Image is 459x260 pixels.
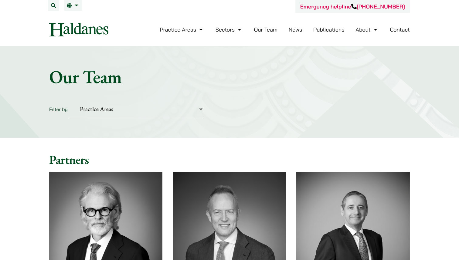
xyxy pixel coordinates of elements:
[67,3,80,8] a: EN
[49,23,108,36] img: Logo of Haldanes
[49,66,410,88] h1: Our Team
[289,26,302,33] a: News
[160,26,204,33] a: Practice Areas
[300,3,405,10] a: Emergency helpline[PHONE_NUMBER]
[390,26,410,33] a: Contact
[254,26,277,33] a: Our Team
[49,106,68,112] label: Filter by
[355,26,379,33] a: About
[216,26,243,33] a: Sectors
[313,26,345,33] a: Publications
[49,152,410,167] h2: Partners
